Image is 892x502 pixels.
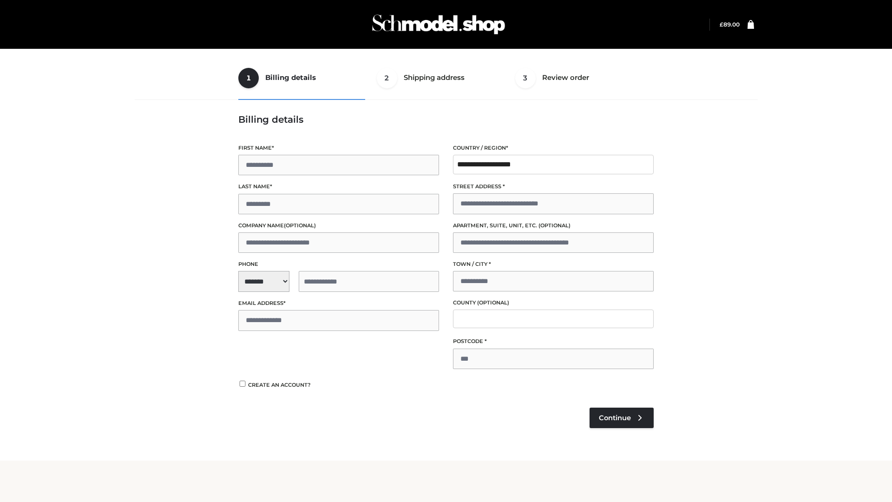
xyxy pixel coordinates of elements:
[720,21,740,28] a: £89.00
[369,6,508,43] img: Schmodel Admin 964
[284,222,316,229] span: (optional)
[720,21,723,28] span: £
[238,114,654,125] h3: Billing details
[453,260,654,269] label: Town / City
[599,414,631,422] span: Continue
[453,182,654,191] label: Street address
[590,408,654,428] a: Continue
[248,382,311,388] span: Create an account?
[477,299,509,306] span: (optional)
[238,299,439,308] label: Email address
[453,298,654,307] label: County
[238,144,439,152] label: First name
[720,21,740,28] bdi: 89.00
[238,381,247,387] input: Create an account?
[238,260,439,269] label: Phone
[453,337,654,346] label: Postcode
[453,221,654,230] label: Apartment, suite, unit, etc.
[453,144,654,152] label: Country / Region
[238,182,439,191] label: Last name
[238,221,439,230] label: Company name
[538,222,571,229] span: (optional)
